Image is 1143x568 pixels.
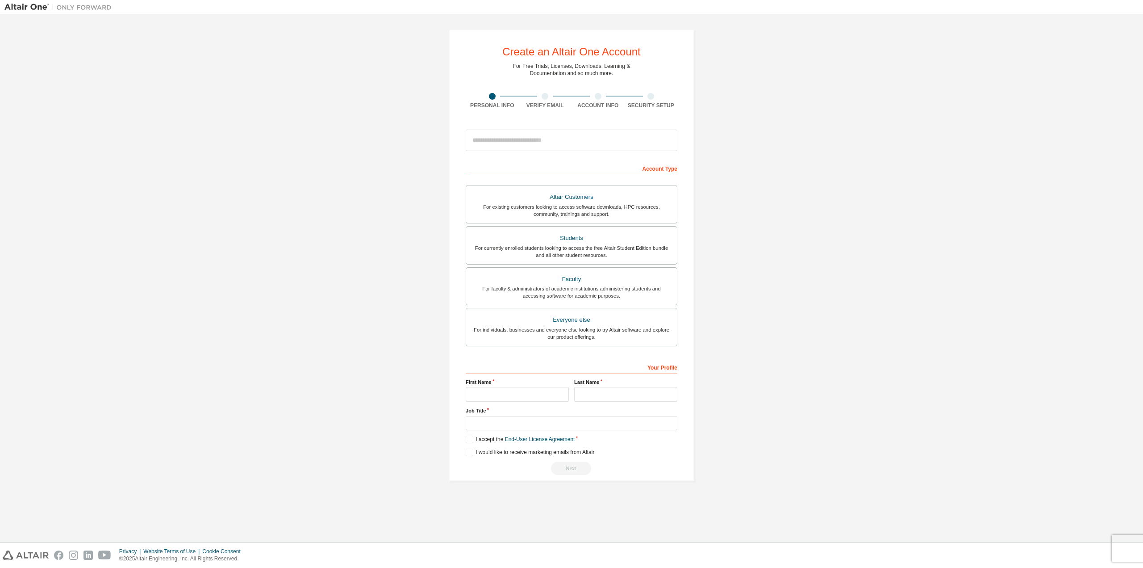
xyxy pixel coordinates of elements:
div: Privacy [119,548,143,555]
img: youtube.svg [98,551,111,560]
div: For Free Trials, Licenses, Downloads, Learning & Documentation and so much more. [513,63,630,77]
div: For existing customers looking to access software downloads, HPC resources, community, trainings ... [471,203,672,218]
label: Job Title [466,407,677,414]
label: I would like to receive marketing emails from Altair [466,449,594,456]
div: Personal Info [466,102,519,109]
div: Altair Customers [471,191,672,203]
label: Last Name [574,379,677,386]
div: For currently enrolled students looking to access the free Altair Student Edition bundle and all ... [471,244,672,259]
img: linkedin.svg [83,551,93,560]
label: First Name [466,379,569,386]
div: Read and acccept EULA to continue [466,462,677,475]
div: Website Terms of Use [143,548,202,555]
div: Everyone else [471,314,672,326]
div: Students [471,232,672,244]
div: For faculty & administrators of academic institutions administering students and accessing softwa... [471,285,672,299]
div: Account Info [571,102,625,109]
label: I accept the [466,436,575,443]
div: Your Profile [466,360,677,374]
img: Altair One [4,3,116,12]
img: facebook.svg [54,551,63,560]
div: Create an Altair One Account [502,46,641,57]
div: Account Type [466,161,677,175]
div: Security Setup [625,102,678,109]
div: Cookie Consent [202,548,246,555]
img: altair_logo.svg [3,551,49,560]
a: End-User License Agreement [505,436,575,442]
img: instagram.svg [69,551,78,560]
p: © 2025 Altair Engineering, Inc. All Rights Reserved. [119,555,246,563]
div: For individuals, businesses and everyone else looking to try Altair software and explore our prod... [471,326,672,341]
div: Faculty [471,273,672,286]
div: Verify Email [519,102,572,109]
